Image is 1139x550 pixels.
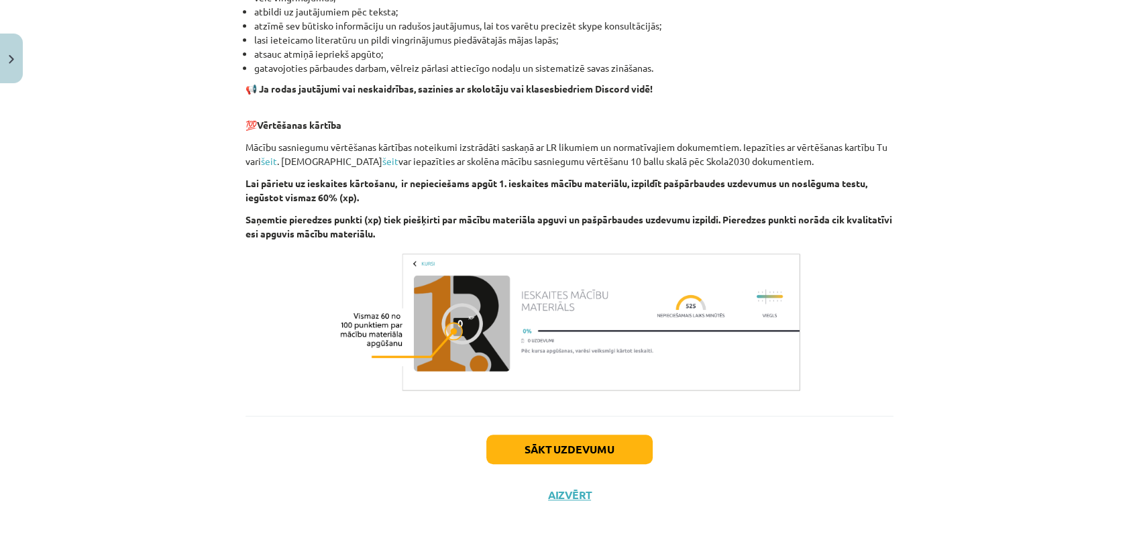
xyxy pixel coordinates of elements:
[486,435,653,464] button: Sākt uzdevumu
[254,19,893,33] li: atzīmē sev būtisko informāciju un radušos jautājumus, lai tos varētu precizēt skype konsultācijās;
[9,55,14,64] img: icon-close-lesson-0947bae3869378f0d4975bcd49f059093ad1ed9edebbc8119c70593378902aed.svg
[382,155,398,167] a: šeit
[254,5,893,19] li: atbildi uz jautājumiem pēc teksta;
[246,213,892,239] b: Saņemtie pieredzes punkti (xp) tiek piešķirti par mācību materiāla apguvi un pašpārbaudes uzdevum...
[261,155,277,167] a: šeit
[254,61,893,75] li: gatavojoties pārbaudes darbam, vēlreiz pārlasi attiecīgo nodaļu un sistematizē savas zināšanas.
[254,47,893,61] li: atsauc atmiņā iepriekš apgūto;
[246,104,893,132] p: 💯
[246,177,867,203] b: Lai pārietu uz ieskaites kārtošanu, ir nepieciešams apgūt 1. ieskaites mācību materiālu, izpildīt...
[257,119,341,131] b: Vērtēšanas kārtība
[246,140,893,168] p: Mācību sasniegumu vērtēšanas kārtības noteikumi izstrādāti saskaņā ar LR likumiem un normatīvajie...
[254,33,893,47] li: lasi ieteicamo literatūru un pildi vingrinājumus piedāvātajās mājas lapās;
[544,488,595,502] button: Aizvērt
[246,82,653,95] strong: 📢 Ja rodas jautājumi vai neskaidrības, sazinies ar skolotāju vai klasesbiedriem Discord vidē!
